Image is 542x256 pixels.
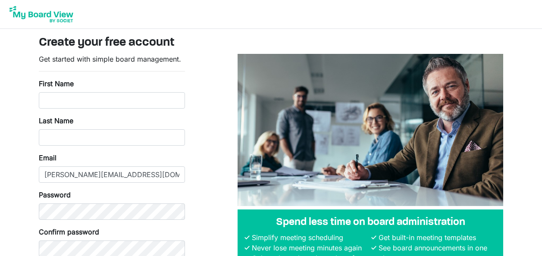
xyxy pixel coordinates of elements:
[376,232,496,243] li: Get built-in meeting templates
[250,232,370,243] li: Simplify meeting scheduling
[244,216,496,229] h4: Spend less time on board administration
[250,243,370,253] li: Never lose meeting minutes again
[39,36,504,50] h3: Create your free account
[39,153,56,163] label: Email
[39,55,181,63] span: Get started with simple board management.
[7,3,76,25] img: My Board View Logo
[39,227,99,237] label: Confirm password
[39,78,74,89] label: First Name
[39,116,73,126] label: Last Name
[238,54,503,206] img: A photograph of board members sitting at a table
[39,190,71,200] label: Password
